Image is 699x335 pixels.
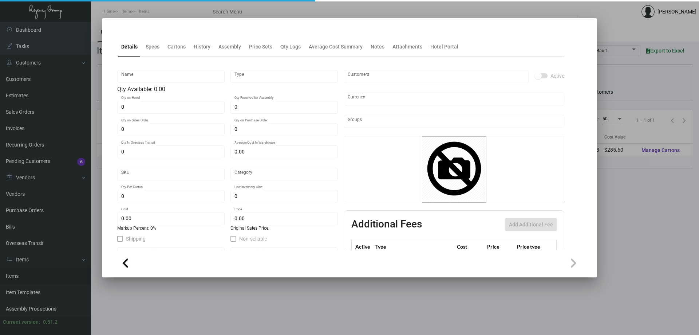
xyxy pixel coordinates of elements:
[392,43,422,51] div: Attachments
[43,318,58,326] div: 0.51.2
[348,74,525,79] input: Add new..
[309,43,363,51] div: Average Cost Summary
[550,71,564,80] span: Active
[121,43,138,51] div: Details
[239,234,267,243] span: Non-sellable
[430,43,458,51] div: Hotel Portal
[485,240,515,253] th: Price
[509,222,553,227] span: Add Additional Fee
[126,234,146,243] span: Shipping
[505,218,557,231] button: Add Additional Fee
[348,118,561,124] input: Add new..
[3,318,40,326] div: Current version:
[280,43,301,51] div: Qty Logs
[167,43,186,51] div: Cartons
[146,43,159,51] div: Specs
[515,240,548,253] th: Price type
[455,240,485,253] th: Cost
[194,43,210,51] div: History
[218,43,241,51] div: Assembly
[374,240,455,253] th: Type
[117,85,338,94] div: Qty Available: 0.00
[371,43,384,51] div: Notes
[351,218,422,231] h2: Additional Fees
[352,240,374,253] th: Active
[249,43,272,51] div: Price Sets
